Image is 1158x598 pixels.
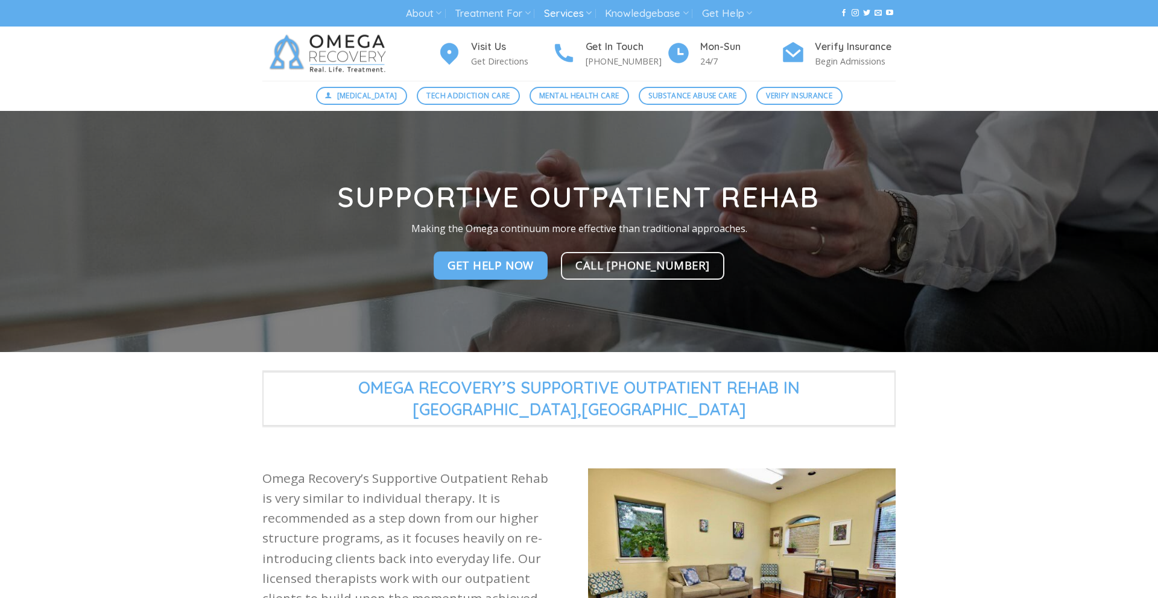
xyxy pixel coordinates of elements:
a: Visit Us Get Directions [437,39,552,69]
span: Verify Insurance [766,90,832,101]
span: CALL [PHONE_NUMBER] [575,256,710,274]
a: Follow on Facebook [840,9,847,17]
p: [PHONE_NUMBER] [586,54,666,68]
p: Begin Admissions [815,54,896,68]
a: Follow on Twitter [863,9,870,17]
h4: Verify Insurance [815,39,896,55]
a: Services [544,2,592,25]
p: 24/7 [700,54,781,68]
p: Making the Omega continuum more effective than traditional approaches. [302,221,856,237]
span: Mental Health Care [539,90,619,101]
h4: Get In Touch [586,39,666,55]
img: Omega Recovery [262,27,398,81]
a: Follow on Instagram [852,9,859,17]
span: Omega Recovery’s Supportive Outpatient Rehab in [GEOGRAPHIC_DATA],[GEOGRAPHIC_DATA] [262,371,896,426]
a: Get Help Now [434,252,548,280]
a: About [406,2,441,25]
a: Verify Insurance [756,87,843,105]
a: [MEDICAL_DATA] [316,87,408,105]
strong: Supportive Outpatient Rehab [338,180,820,215]
a: Get In Touch [PHONE_NUMBER] [552,39,666,69]
a: Mental Health Care [530,87,629,105]
span: Tech Addiction Care [426,90,510,101]
a: Follow on YouTube [886,9,893,17]
span: Substance Abuse Care [648,90,736,101]
span: [MEDICAL_DATA] [337,90,397,101]
a: Tech Addiction Care [417,87,520,105]
a: Verify Insurance Begin Admissions [781,39,896,69]
a: Substance Abuse Care [639,87,747,105]
a: CALL [PHONE_NUMBER] [561,252,724,280]
span: Get Help Now [448,257,534,274]
a: Get Help [702,2,752,25]
a: Treatment For [455,2,530,25]
h4: Visit Us [471,39,552,55]
a: Knowledgebase [605,2,688,25]
a: Send us an email [875,9,882,17]
h4: Mon-Sun [700,39,781,55]
p: Get Directions [471,54,552,68]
